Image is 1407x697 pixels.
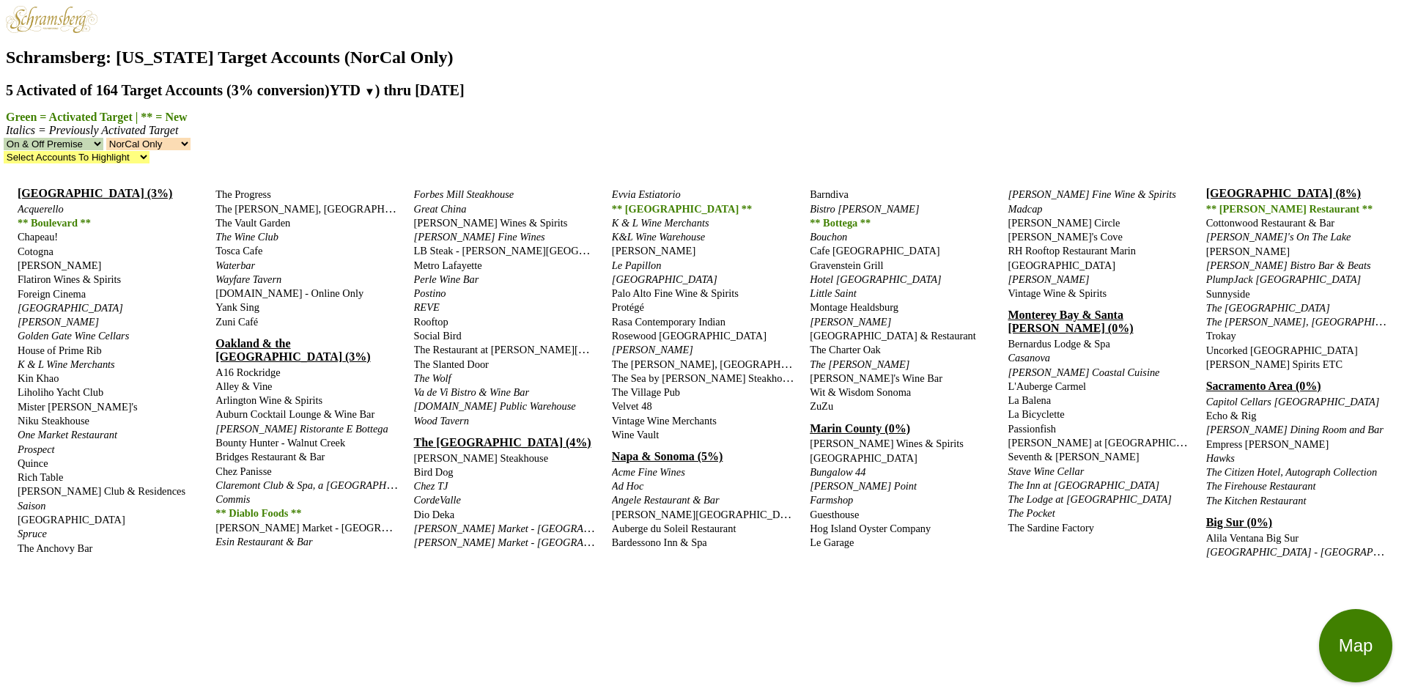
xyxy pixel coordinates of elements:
[810,358,909,370] span: The [PERSON_NAME]
[1206,187,1361,199] a: [GEOGRAPHIC_DATA] (8%)
[414,244,654,257] span: LB Steak - [PERSON_NAME][GEOGRAPHIC_DATA]
[1206,246,1290,257] span: [PERSON_NAME]
[1206,288,1250,300] span: Sunnyside
[414,522,643,534] span: [PERSON_NAME] Market - [GEOGRAPHIC_DATA]
[18,500,45,512] span: Saison
[215,423,388,435] span: [PERSON_NAME] Ristorante E Bottega
[810,330,976,342] span: [GEOGRAPHIC_DATA] & Restaurant
[810,452,917,464] span: [GEOGRAPHIC_DATA]
[612,259,662,271] span: Le Papillon
[414,188,514,200] span: Forbes Mill Steakhouse
[18,514,125,525] span: [GEOGRAPHIC_DATA]
[6,6,97,33] img: Schramsberg
[18,471,63,483] span: Rich Table
[1206,344,1358,356] span: Uncorked [GEOGRAPHIC_DATA]
[1206,516,1272,528] a: Big Sur (0%)
[612,344,693,355] span: [PERSON_NAME]
[18,259,101,271] span: [PERSON_NAME]
[215,316,258,328] span: Zuni Café
[1008,436,1212,449] span: [PERSON_NAME] at [GEOGRAPHIC_DATA]
[612,415,717,427] span: Vintage Wine Merchants
[18,302,123,314] span: [GEOGRAPHIC_DATA]
[414,217,568,229] span: [PERSON_NAME] Wines & Spirits
[1008,338,1109,350] span: Bernardus Lodge & Spa
[414,436,591,449] a: The [GEOGRAPHIC_DATA] (4%)
[215,202,431,215] span: The [PERSON_NAME], [GEOGRAPHIC_DATA]
[612,301,644,313] span: Protégé
[215,493,250,505] span: Commis
[612,523,736,534] span: Auberge du Soleil Restaurant
[810,344,881,355] span: The Charter Oak
[1008,394,1051,406] span: La Balena
[1008,408,1064,420] span: La Bicyclette
[810,372,942,384] span: [PERSON_NAME]'s Wine Bar
[414,480,448,492] span: Chez TJ
[18,528,47,539] span: Spruce
[810,400,833,412] span: ZuZu
[1206,259,1371,271] span: [PERSON_NAME] Bistro Bar & Beats
[810,316,891,328] span: [PERSON_NAME]
[1008,493,1171,505] span: The Lodge at [GEOGRAPHIC_DATA]
[18,231,58,243] span: Chapeau!
[414,372,451,384] span: The Wolf
[810,245,940,257] span: Cafe [GEOGRAPHIC_DATA]
[1008,231,1123,243] span: [PERSON_NAME]'s Cove
[215,337,370,363] a: Oakland & the [GEOGRAPHIC_DATA] (3%)
[18,246,53,257] span: Cotogna
[612,188,681,200] span: Evvia Estiatorio
[612,508,803,520] span: [PERSON_NAME][GEOGRAPHIC_DATA]
[18,187,172,199] a: [GEOGRAPHIC_DATA] (3%)
[1206,410,1257,421] span: Echo & Rig
[414,301,440,313] span: REVE
[18,485,185,497] span: [PERSON_NAME] Club & Residences
[215,259,255,271] span: Waterbar
[612,429,659,440] span: Wine Vault
[1206,396,1380,407] span: Capitol Cellars [GEOGRAPHIC_DATA]
[18,415,89,427] span: Niku Steakhouse
[1008,217,1120,229] span: [PERSON_NAME] Circle
[1008,507,1055,519] span: The Pocket
[6,82,1401,99] h2: 5 Activated of 164 Target Accounts (3% conversion) ) thru [DATE]
[1206,273,1361,285] span: PlumpJack [GEOGRAPHIC_DATA]
[414,400,576,412] span: [DOMAIN_NAME] Public Warehouse
[612,231,705,243] span: K&L Wine Warehouse
[612,203,752,215] span: ** [GEOGRAPHIC_DATA] **
[18,358,115,370] span: K & L Wine Merchants
[18,401,138,413] span: Mister [PERSON_NAME]'s
[810,536,854,548] span: Le Garage
[1206,217,1334,229] span: Cottonwood Restaurant & Bar
[18,288,86,300] span: Foreign Cinema
[1008,479,1159,491] span: The Inn at [GEOGRAPHIC_DATA]
[612,386,680,398] span: The Village Pub
[414,231,545,243] span: [PERSON_NAME] Fine Wines
[215,366,280,378] span: A16 Rockridge
[18,372,59,384] span: Kin Khao
[810,301,898,313] span: Montage Healdsburg
[810,438,964,449] span: [PERSON_NAME] Wines & Spirits
[1206,358,1343,370] span: [PERSON_NAME] Spirits ETC
[612,330,767,342] span: Rosewood [GEOGRAPHIC_DATA]
[414,452,548,464] span: [PERSON_NAME] Steakhouse
[414,259,482,271] span: Metro Lafayette
[810,231,847,243] span: Bouchon
[612,466,685,478] span: Acme Fine Wines
[810,523,931,534] span: Hog Island Oyster Company
[215,479,431,491] span: Claremont Club & Spa, a [GEOGRAPHIC_DATA]
[1008,203,1042,215] span: Madcap
[1206,495,1307,506] span: The Kitchen Restaurant
[810,494,853,506] span: Farmshop
[215,301,259,313] span: Yank Sing
[1206,380,1321,392] a: Sacramento Area (0%)
[1206,466,1378,478] span: The Citizen Hotel, Autograph Collection
[364,86,375,97] span: ▼
[810,386,911,398] span: Wit & Wisdom Sonoma
[1008,309,1133,334] a: Monterey Bay & Santa [PERSON_NAME] (0%)
[1008,366,1159,378] span: [PERSON_NAME] Coastal Cuisine
[1008,287,1107,299] span: Vintage Wine & Spirits
[1206,231,1351,243] span: [PERSON_NAME]'s On The Lake
[810,188,849,200] span: Barndiva
[215,287,363,299] span: [DOMAIN_NAME] - Online Only
[18,386,103,398] span: Liholiho Yacht Club
[1008,380,1086,392] span: L'Auberge Carmel
[1206,424,1384,435] span: [PERSON_NAME] Dining Room and Bar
